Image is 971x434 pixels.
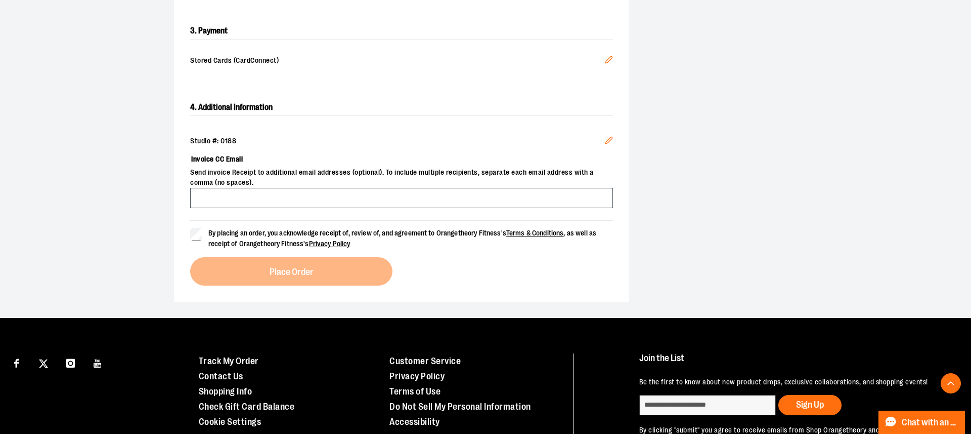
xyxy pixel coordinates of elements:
[597,48,621,75] button: Edit
[199,386,252,397] a: Shopping Info
[190,56,605,67] span: Stored Cards (CardConnect)
[778,395,842,415] button: Sign Up
[597,128,621,155] button: Edit
[190,228,202,240] input: By placing an order, you acknowledge receipt of, review of, and agreement to Orangetheory Fitness...
[309,240,350,248] a: Privacy Policy
[506,229,564,237] a: Terms & Conditions
[199,417,261,427] a: Cookie Settings
[208,229,596,248] span: By placing an order, you acknowledge receipt of, review of, and agreement to Orangetheory Fitness...
[941,373,961,393] button: Back To Top
[89,353,107,371] a: Visit our Youtube page
[199,371,243,381] a: Contact Us
[878,411,965,434] button: Chat with an Expert
[389,371,445,381] a: Privacy Policy
[39,359,48,368] img: Twitter
[902,418,959,427] span: Chat with an Expert
[639,395,776,415] input: enter email
[199,402,295,412] a: Check Gift Card Balance
[389,356,461,366] a: Customer Service
[190,23,613,40] h2: 3. Payment
[796,400,824,410] span: Sign Up
[190,168,613,188] span: Send invoice Receipt to additional email addresses (optional). To include multiple recipients, se...
[8,353,25,371] a: Visit our Facebook page
[62,353,79,371] a: Visit our Instagram page
[389,417,440,427] a: Accessibility
[35,353,53,371] a: Visit our X page
[389,402,531,412] a: Do Not Sell My Personal Information
[199,356,259,366] a: Track My Order
[639,353,948,372] h4: Join the List
[639,377,948,387] p: Be the first to know about new product drops, exclusive collaborations, and shopping events!
[190,150,613,168] label: Invoice CC Email
[190,99,613,116] h2: 4. Additional Information
[389,386,440,397] a: Terms of Use
[190,136,613,146] div: Studio #: 0188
